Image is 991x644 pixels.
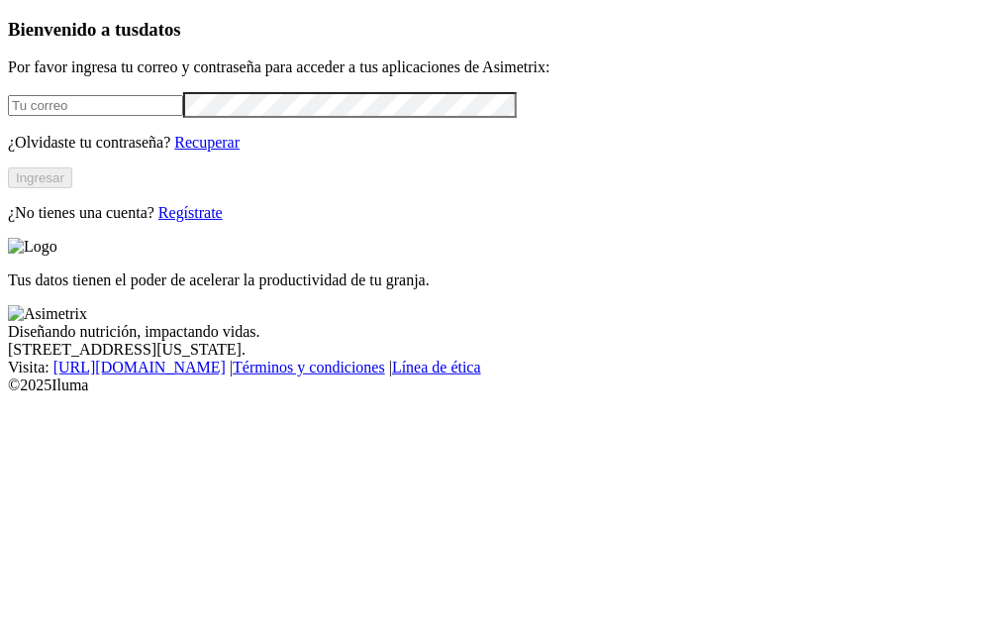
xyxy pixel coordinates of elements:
p: ¿Olvidaste tu contraseña? [8,134,983,152]
p: Por favor ingresa tu correo y contraseña para acceder a tus aplicaciones de Asimetrix: [8,58,983,76]
p: ¿No tienes una cuenta? [8,204,983,222]
img: Asimetrix [8,305,87,323]
div: © 2025 Iluma [8,376,983,394]
p: Tus datos tienen el poder de acelerar la productividad de tu granja. [8,271,983,289]
a: [URL][DOMAIN_NAME] [53,359,226,376]
button: Ingresar [8,167,72,188]
input: Tu correo [8,95,183,116]
a: Línea de ética [392,359,481,376]
div: Diseñando nutrición, impactando vidas. [8,323,983,341]
a: Recuperar [174,134,240,151]
a: Regístrate [158,204,223,221]
h3: Bienvenido a tus [8,19,983,41]
span: datos [139,19,181,40]
div: [STREET_ADDRESS][US_STATE]. [8,341,983,359]
img: Logo [8,238,57,256]
a: Términos y condiciones [233,359,385,376]
div: Visita : | | [8,359,983,376]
